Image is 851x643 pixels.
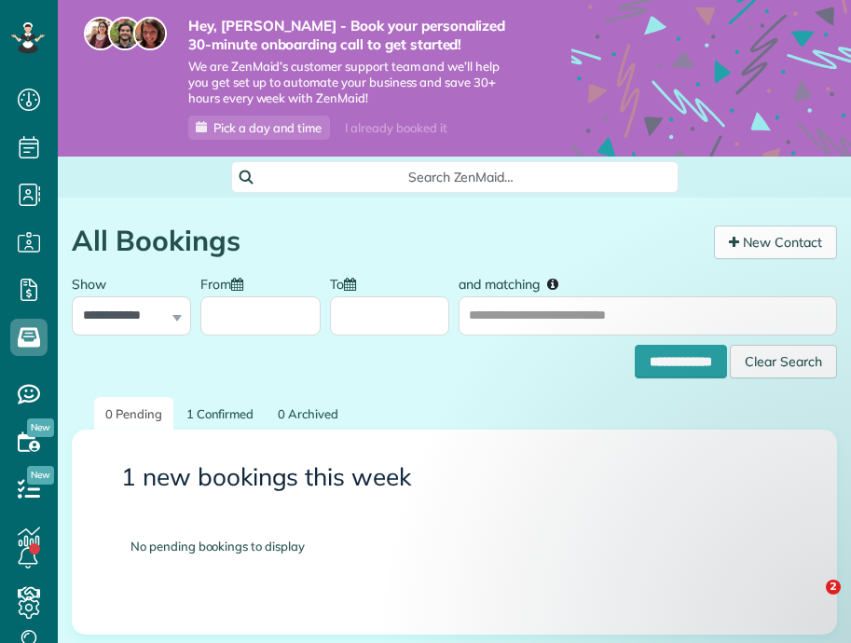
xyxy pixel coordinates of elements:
img: michelle-19f622bdf1676172e81f8f8fba1fb50e276960ebfe0243fe18214015130c80e4.jpg [133,17,167,50]
div: No pending bookings to display [103,510,806,583]
h1: All Bookings [72,226,700,256]
iframe: Intercom live chat [788,580,832,624]
a: 0 Archived [267,397,350,431]
span: Pick a day and time [213,120,322,135]
strong: Hey, [PERSON_NAME] - Book your personalized 30-minute onboarding call to get started! [188,17,515,53]
span: 2 [826,580,841,595]
h3: 1 new bookings this week [121,464,788,491]
span: New [27,466,54,485]
img: jorge-587dff0eeaa6aab1f244e6dc62b8924c3b6ad411094392a53c71c6c4a576187d.jpg [108,17,142,50]
span: We are ZenMaid’s customer support team and we’ll help you get set up to automate your business an... [188,59,515,106]
a: Pick a day and time [188,116,330,140]
label: and matching [459,266,571,300]
img: maria-72a9807cf96188c08ef61303f053569d2e2a8a1cde33d635c8a3ac13582a053d.jpg [84,17,117,50]
span: New [27,418,54,437]
a: 0 Pending [94,397,173,431]
label: To [330,266,365,300]
div: I already booked it [334,116,458,140]
a: 1 Confirmed [175,397,266,431]
label: From [200,266,253,300]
